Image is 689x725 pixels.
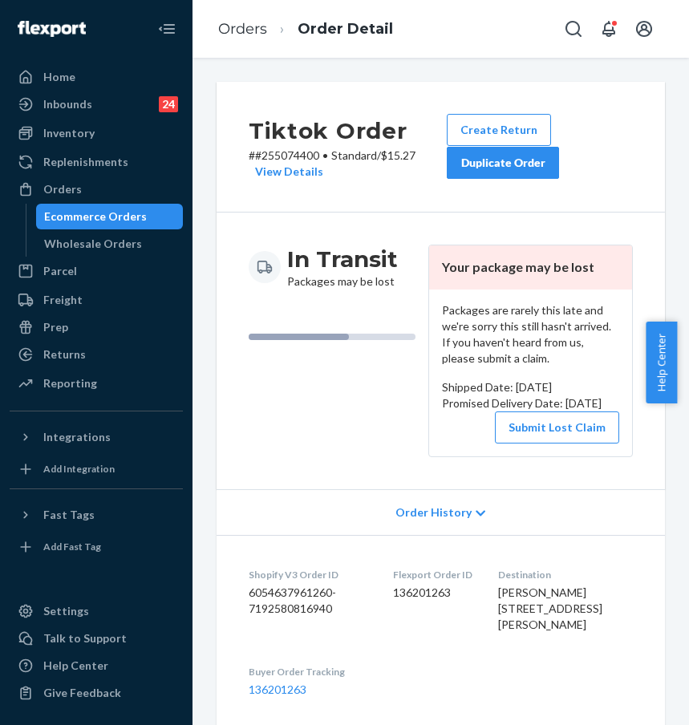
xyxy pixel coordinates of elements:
button: Talk to Support [10,626,183,651]
div: Give Feedback [43,685,121,701]
div: Integrations [43,429,111,445]
button: Integrations [10,424,183,450]
div: Reporting [43,375,97,391]
div: Settings [43,603,89,619]
a: Returns [10,342,183,367]
div: 24 [159,96,178,112]
button: Duplicate Order [447,147,559,179]
a: Settings [10,598,183,624]
div: Fast Tags [43,507,95,523]
div: Replenishments [43,154,128,170]
div: Help Center [43,658,108,674]
a: 136201263 [249,682,306,696]
a: Order Detail [298,20,393,38]
dd: 6054637961260-7192580816940 [249,585,367,617]
a: Freight [10,287,183,313]
a: Reporting [10,371,183,396]
div: Home [43,69,75,85]
div: Returns [43,346,86,362]
button: Give Feedback [10,680,183,706]
div: Ecommerce Orders [44,209,147,225]
a: Inventory [10,120,183,146]
div: Freight [43,292,83,308]
div: Add Fast Tag [43,540,101,553]
button: Open account menu [628,13,660,45]
span: • [322,148,328,162]
a: Orders [218,20,267,38]
dt: Buyer Order Tracking [249,665,367,678]
div: Inventory [43,125,95,141]
button: Close Navigation [151,13,183,45]
div: Add Integration [43,462,115,476]
a: Help Center [10,653,183,678]
button: Open Search Box [557,13,590,45]
button: Open notifications [593,13,625,45]
a: Replenishments [10,149,183,175]
a: Ecommerce Orders [36,204,184,229]
header: Your package may be lost [429,245,632,290]
p: # #255074400 / $15.27 [249,148,447,180]
a: Inbounds24 [10,91,183,117]
a: Prep [10,314,183,340]
a: Orders [10,176,183,202]
div: Duplicate Order [460,155,545,171]
iframe: Find more information here [389,266,689,725]
div: Orders [43,181,82,197]
dt: Shopify V3 Order ID [249,568,367,581]
h2: Tiktok Order [249,114,447,148]
span: Standard [331,148,377,162]
h3: In Transit [287,245,398,273]
ol: breadcrumbs [205,6,406,53]
div: Prep [43,319,68,335]
div: Wholesale Orders [44,236,142,252]
img: Flexport logo [18,21,86,37]
a: Add Fast Tag [10,534,183,560]
div: Inbounds [43,96,92,112]
a: Parcel [10,258,183,284]
button: View Details [249,164,323,180]
button: Fast Tags [10,502,183,528]
button: Create Return [447,114,551,146]
a: Wholesale Orders [36,231,184,257]
div: Parcel [43,263,77,279]
a: Home [10,64,183,90]
div: Packages may be lost [287,245,398,290]
div: Talk to Support [43,630,127,646]
a: Add Integration [10,456,183,482]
